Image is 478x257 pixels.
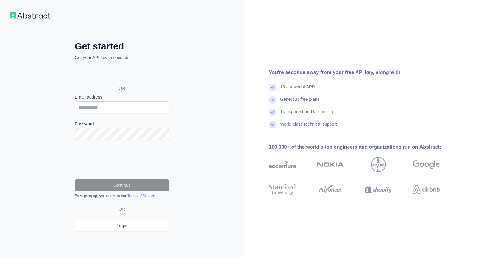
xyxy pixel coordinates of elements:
[269,121,276,128] img: check mark
[269,84,276,91] img: check mark
[280,96,320,109] div: Generous free plans
[116,206,128,212] span: OR
[280,109,333,121] div: Transparent and fair pricing
[269,69,460,76] div: You're seconds away from your free API key, along with:
[365,183,392,196] img: shopify
[75,147,169,172] iframe: reCAPTCHA
[371,157,386,172] img: bayer
[280,121,337,133] div: World-class technical support
[75,194,169,199] div: By signing up, you agree to our .
[75,54,169,61] p: Get your API key in seconds
[317,157,344,172] img: nokia
[269,109,276,116] img: check mark
[413,183,440,196] img: airbnb
[75,94,169,100] label: Email address
[75,179,169,191] button: Continue
[10,12,50,19] img: Workflow
[280,84,316,96] div: 15+ powerful API's
[75,41,169,52] h2: Get started
[75,121,169,127] label: Password
[75,220,169,231] a: Login
[317,183,344,196] img: payoneer
[269,157,296,172] img: accenture
[269,183,296,196] img: stanford university
[269,96,276,104] img: check mark
[72,68,171,81] iframe: Sign in with Google Button
[127,194,155,198] a: Terms of Service
[269,143,460,151] div: 100,000+ of the world's top engineers and organizations run on Abstract:
[114,85,130,91] span: OR
[413,157,440,172] img: google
